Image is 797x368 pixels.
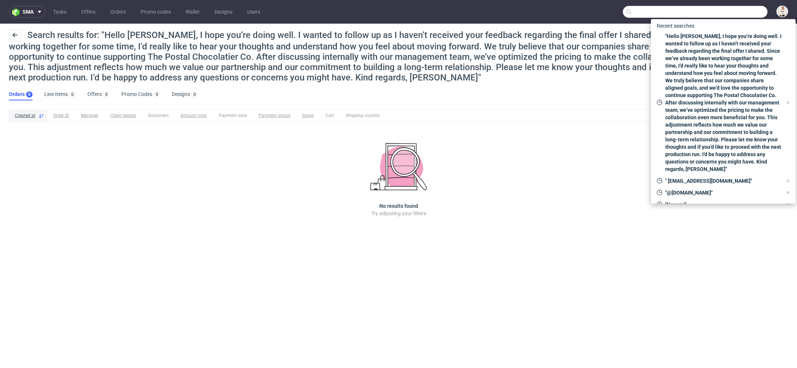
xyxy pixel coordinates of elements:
div: 0 [193,92,196,97]
span: Client details [110,113,136,119]
span: Payment status [259,113,290,119]
a: Users [243,6,265,18]
p: Try adjusting your filters [371,210,426,217]
a: Orders0 [9,89,32,100]
div: 0 [71,92,74,97]
div: 0 [28,92,31,97]
a: Offers0 [87,89,110,100]
a: Wallet [181,6,204,18]
span: Document [148,113,169,119]
h3: No results found [379,202,418,210]
span: Order ID [53,113,69,119]
img: Mari Fok [777,6,787,17]
img: logo [12,8,23,16]
span: Manager [81,113,99,119]
span: "@[DOMAIN_NAME]" [662,189,782,196]
span: sma [23,9,34,14]
span: Amount total [180,113,207,119]
span: Cart [325,113,334,119]
a: Promo Codes0 [121,89,160,100]
a: Promo codes [136,6,175,18]
span: " [EMAIL_ADDRESS][DOMAIN_NAME]" [662,177,782,185]
a: Line Items0 [44,89,76,100]
a: Offers [77,6,100,18]
span: Payment date [219,113,247,119]
span: Stage [302,113,314,119]
div: 0 [156,92,158,97]
a: Designs [210,6,237,18]
div: 0 [105,92,108,97]
span: Recent searches [654,20,697,32]
span: "Hello [PERSON_NAME], I hope you’re doing well. I wanted to follow up as I haven’t received your ... [662,32,782,173]
a: Tasks [49,6,71,18]
a: Designs0 [172,89,198,100]
a: Orders [106,6,130,18]
button: sma [9,6,46,18]
span: Created at [15,113,35,119]
span: Shipping country [346,113,380,119]
span: Search results for: "Hello [PERSON_NAME], I hope you’re doing well. I wanted to follow up as I ha... [9,30,783,83]
span: "Nacomi" [662,201,782,208]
